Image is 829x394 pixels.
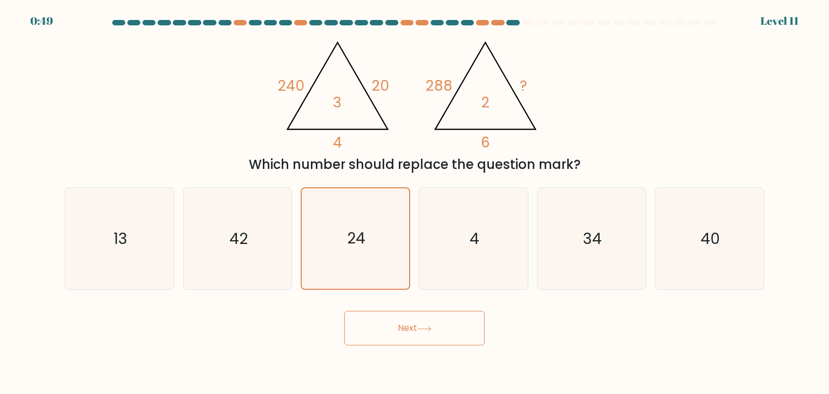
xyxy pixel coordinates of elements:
[470,228,479,249] text: 4
[278,76,304,96] tspan: 240
[481,132,490,152] tspan: 6
[520,76,527,96] tspan: ?
[71,155,758,174] div: Which number should replace the question mark?
[30,13,53,29] div: 0:49
[372,76,389,96] tspan: 20
[426,76,452,96] tspan: 288
[481,92,490,112] tspan: 2
[701,228,720,249] text: 40
[334,92,342,112] tspan: 3
[333,132,342,152] tspan: 4
[760,13,799,29] div: Level 11
[347,228,365,249] text: 24
[583,228,602,249] text: 34
[344,311,485,345] button: Next
[229,228,248,249] text: 42
[113,228,127,249] text: 13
